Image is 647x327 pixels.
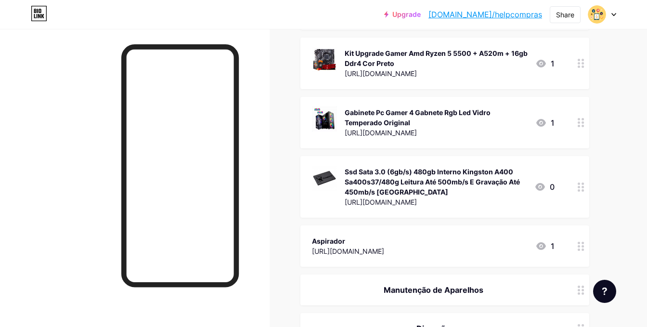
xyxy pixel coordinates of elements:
[312,236,384,246] div: Aspirador
[535,58,555,69] div: 1
[345,107,528,128] div: Gabinete Pc Gamer 4 Gabnete Rgb Led Vidro Temperado Original
[345,128,528,138] div: [URL][DOMAIN_NAME]
[535,240,555,252] div: 1
[312,166,337,191] img: Ssd Sata 3.0 (6gb/s) 480gb Interno Kingston A400 Sa400s37/480g Leitura Até 500mb/s E Gravação Até...
[312,106,337,131] img: Gabinete Pc Gamer 4 Gabnete Rgb Led Vidro Temperado Original
[556,10,574,20] div: Share
[345,167,527,197] div: Ssd Sata 3.0 (6gb/s) 480gb Interno Kingston A400 Sa400s37/480g Leitura Até 500mb/s E Gravação Até...
[384,11,421,18] a: Upgrade
[312,284,555,296] div: Manutenção de Aparelhos
[312,47,337,72] img: Kit Upgrade Gamer Amd Ryzen 5 5500 + A520m + 16gb Ddr4 Cor Preto
[345,48,528,68] div: Kit Upgrade Gamer Amd Ryzen 5 5500 + A520m + 16gb Ddr4 Cor Preto
[588,5,606,24] img: Leandro Madeira
[312,246,384,256] div: [URL][DOMAIN_NAME]
[428,9,542,20] a: [DOMAIN_NAME]/helpcompras
[345,68,528,78] div: [URL][DOMAIN_NAME]
[534,181,555,193] div: 0
[345,197,527,207] div: [URL][DOMAIN_NAME]
[535,117,555,129] div: 1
